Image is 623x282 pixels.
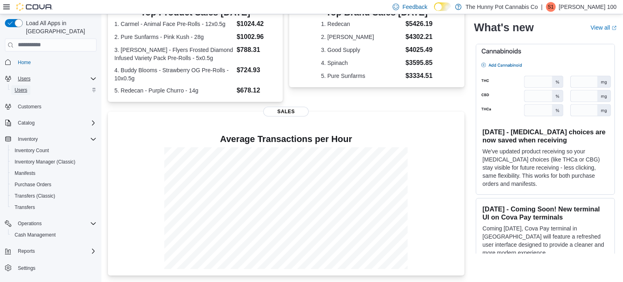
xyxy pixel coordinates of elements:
p: We've updated product receiving so your [MEDICAL_DATA] choices (like THCa or CBG) stay visible fo... [483,147,608,188]
div: Sarah 100 [546,2,556,12]
dt: 4. Buddy Blooms - Strawberry OG Pre-Rolls - 10x0.5g [114,66,233,82]
dt: 1. Redecan [321,20,402,28]
input: Dark Mode [434,2,451,11]
dd: $4025.49 [406,45,433,55]
dd: $1002.96 [236,32,276,42]
span: Customers [18,103,41,110]
a: Transfers [11,202,38,212]
span: Inventory Manager (Classic) [15,159,75,165]
button: Operations [15,219,45,228]
span: Inventory Manager (Classic) [11,157,97,167]
button: Inventory [15,134,41,144]
dt: 3. [PERSON_NAME] - Flyers Frosted Diamond Infused Variety Pack Pre-Rolls - 5x0.5g [114,46,233,62]
button: Transfers [8,202,100,213]
span: Transfers (Classic) [11,191,97,201]
span: Manifests [11,168,97,178]
button: Customers [2,101,100,112]
h3: [DATE] - [MEDICAL_DATA] choices are now saved when receiving [483,128,608,144]
span: Home [18,59,31,66]
span: Users [15,87,27,93]
span: Inventory [18,136,38,142]
p: The Hunny Pot Cannabis Co [466,2,538,12]
span: Load All Apps in [GEOGRAPHIC_DATA] [23,19,97,35]
dt: 2. Pure Sunfarms - Pink Kush - 28g [114,33,233,41]
h2: What's new [474,21,534,34]
span: Settings [18,265,35,271]
span: Reports [15,246,97,256]
span: Transfers (Classic) [15,193,55,199]
dd: $1024.42 [236,19,276,29]
span: Inventory [15,134,97,144]
span: Operations [15,219,97,228]
button: Users [15,74,34,84]
dt: 5. Pure Sunfarms [321,72,402,80]
span: Home [15,57,97,67]
a: View allExternal link [591,24,617,31]
button: Users [2,73,100,84]
a: Manifests [11,168,39,178]
button: Reports [15,246,38,256]
span: Reports [18,248,35,254]
span: Transfers [15,204,35,211]
button: Operations [2,218,100,229]
button: Inventory Manager (Classic) [8,156,100,168]
span: Cash Management [11,230,97,240]
dt: 1. Carmel - Animal Face Pre-Rolls - 12x0.5g [114,20,233,28]
button: Users [8,84,100,96]
button: Reports [2,245,100,257]
p: Coming [DATE], Cova Pay terminal in [GEOGRAPHIC_DATA] will feature a refreshed user interface des... [483,224,608,257]
button: Catalog [2,117,100,129]
span: Manifests [15,170,35,177]
span: Settings [15,263,97,273]
button: Cash Management [8,229,100,241]
span: Users [11,85,97,95]
h4: Average Transactions per Hour [114,134,458,144]
a: Customers [15,102,45,112]
dt: 5. Redecan - Purple Churro - 14g [114,86,233,95]
span: Feedback [402,3,427,11]
span: Sales [263,107,309,116]
button: Transfers (Classic) [8,190,100,202]
button: Inventory Count [8,145,100,156]
svg: External link [612,26,617,30]
span: Catalog [15,118,97,128]
img: Cova [16,3,53,11]
dt: 4. Spinach [321,59,402,67]
dd: $3334.51 [406,71,433,81]
a: Inventory Count [11,146,52,155]
button: Purchase Orders [8,179,100,190]
dd: $678.12 [236,86,276,95]
span: Users [18,75,30,82]
button: Settings [2,262,100,273]
p: | [541,2,543,12]
a: Purchase Orders [11,180,55,189]
span: Inventory Count [15,147,49,154]
span: Cash Management [15,232,56,238]
a: Settings [15,263,39,273]
dd: $5426.19 [406,19,433,29]
dd: $4302.21 [406,32,433,42]
button: Home [2,56,100,68]
span: S1 [548,2,554,12]
dd: $3595.85 [406,58,433,68]
dt: 2. [PERSON_NAME] [321,33,402,41]
button: Manifests [8,168,100,179]
a: Users [11,85,30,95]
p: [PERSON_NAME] 100 [559,2,617,12]
span: Operations [18,220,42,227]
h3: [DATE] - Coming Soon! New terminal UI on Cova Pay terminals [483,205,608,221]
span: Catalog [18,120,34,126]
span: Purchase Orders [15,181,52,188]
a: Inventory Manager (Classic) [11,157,79,167]
span: Users [15,74,97,84]
a: Home [15,58,34,67]
span: Customers [15,101,97,112]
dd: $724.93 [236,65,276,75]
button: Inventory [2,133,100,145]
span: Purchase Orders [11,180,97,189]
a: Cash Management [11,230,59,240]
a: Transfers (Classic) [11,191,58,201]
button: Catalog [15,118,38,128]
dd: $788.31 [236,45,276,55]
